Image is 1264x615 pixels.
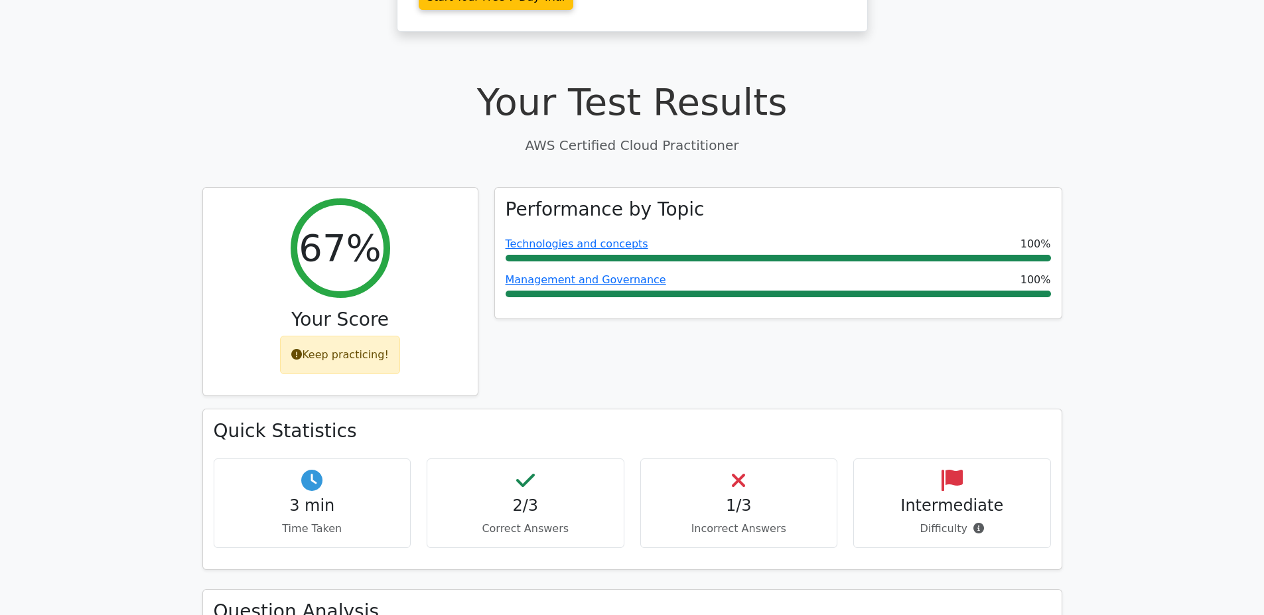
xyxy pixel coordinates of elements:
p: Time Taken [225,521,400,537]
span: 100% [1020,272,1051,288]
div: Keep practicing! [280,336,400,374]
a: Management and Governance [506,273,666,286]
h3: Your Score [214,308,467,331]
p: Correct Answers [438,521,613,537]
h4: 2/3 [438,496,613,515]
h4: 3 min [225,496,400,515]
h3: Performance by Topic [506,198,705,221]
p: Incorrect Answers [652,521,827,537]
h3: Quick Statistics [214,420,1051,443]
p: AWS Certified Cloud Practitioner [202,135,1062,155]
span: 100% [1020,236,1051,252]
h4: Intermediate [865,496,1040,515]
h4: 1/3 [652,496,827,515]
h2: 67% [299,226,381,270]
a: Technologies and concepts [506,238,648,250]
h1: Your Test Results [202,80,1062,124]
p: Difficulty [865,521,1040,537]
